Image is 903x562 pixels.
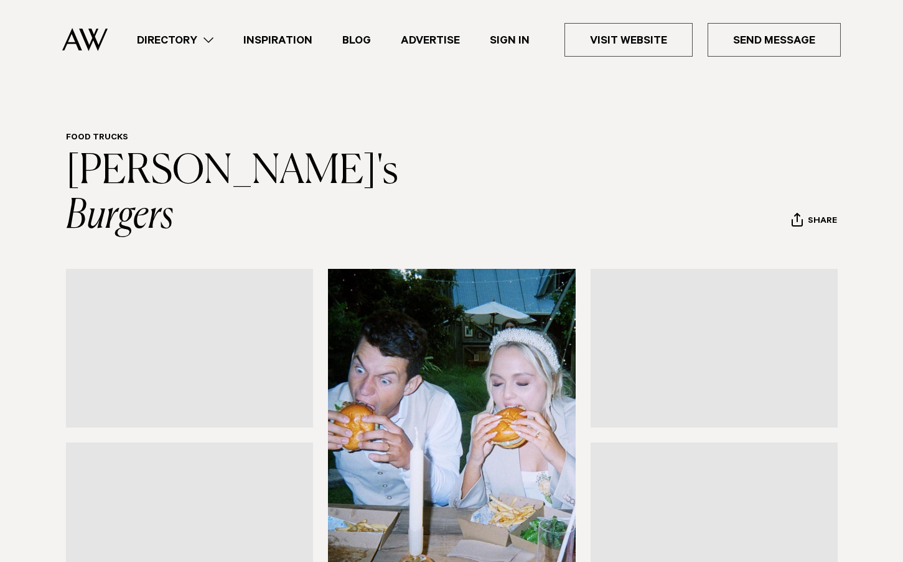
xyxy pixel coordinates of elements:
[122,32,228,49] a: Directory
[708,23,841,57] a: Send Message
[62,28,108,51] img: Auckland Weddings Logo
[475,32,545,49] a: Sign In
[228,32,327,49] a: Inspiration
[66,152,405,237] a: [PERSON_NAME]'s Burgers
[808,216,837,228] span: Share
[791,212,838,231] button: Share
[564,23,693,57] a: Visit Website
[66,133,128,143] a: Food Trucks
[386,32,475,49] a: Advertise
[327,32,386,49] a: Blog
